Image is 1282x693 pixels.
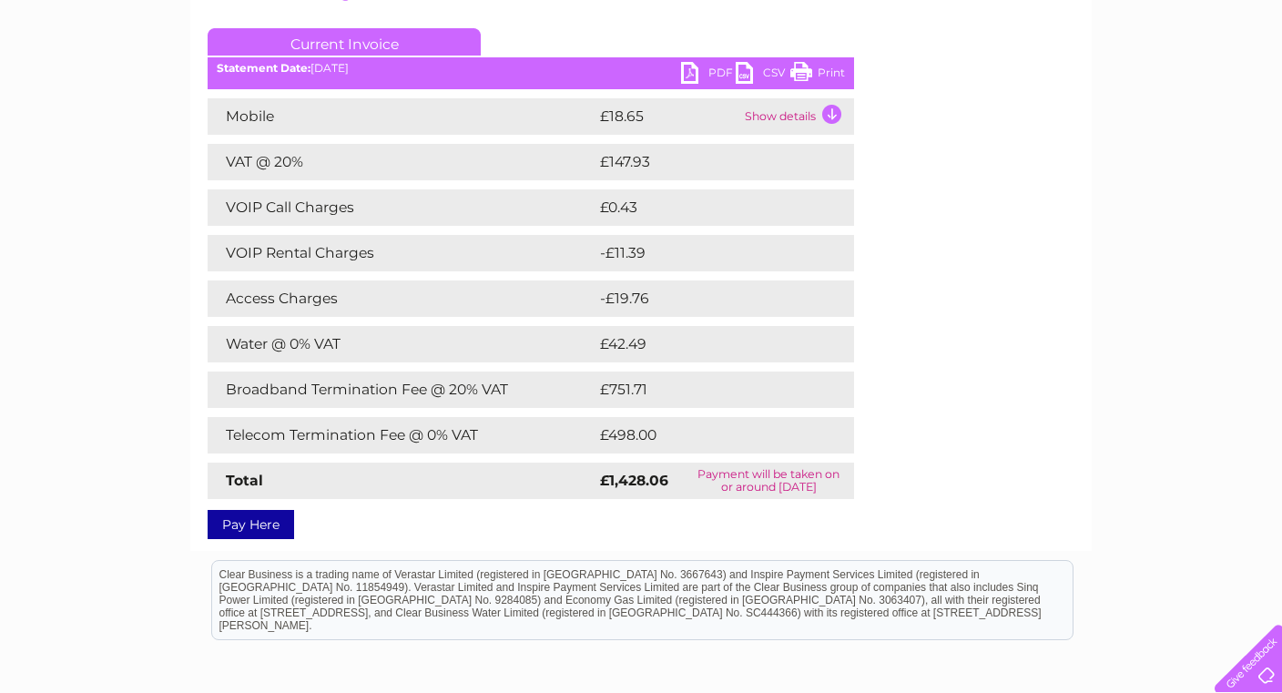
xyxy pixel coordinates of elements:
td: £0.43 [595,189,811,226]
td: VAT @ 20% [208,144,595,180]
td: Show details [740,98,854,135]
a: Contact [1161,77,1206,91]
td: Broadband Termination Fee @ 20% VAT [208,372,595,408]
td: Water @ 0% VAT [208,326,595,362]
a: Energy [1007,77,1047,91]
td: £751.71 [595,372,819,408]
a: 0333 014 3131 [939,9,1064,32]
td: -£19.76 [595,280,819,317]
div: [DATE] [208,62,854,75]
td: Telecom Termination Fee @ 0% VAT [208,417,595,454]
td: £498.00 [595,417,822,454]
b: Statement Date: [217,61,310,75]
td: £42.49 [595,326,818,362]
td: VOIP Rental Charges [208,235,595,271]
a: Telecoms [1058,77,1113,91]
a: Print [790,62,845,88]
a: CSV [736,62,790,88]
a: Log out [1222,77,1265,91]
td: Access Charges [208,280,595,317]
a: Water [961,77,996,91]
td: VOIP Call Charges [208,189,595,226]
td: £147.93 [595,144,819,180]
strong: Total [226,472,263,489]
td: £18.65 [595,98,740,135]
div: Clear Business is a trading name of Verastar Limited (registered in [GEOGRAPHIC_DATA] No. 3667643... [212,10,1073,88]
a: PDF [681,62,736,88]
td: Mobile [208,98,595,135]
a: Pay Here [208,510,294,539]
td: Payment will be taken on or around [DATE] [683,463,854,499]
strong: £1,428.06 [600,472,668,489]
a: Blog [1124,77,1150,91]
td: -£11.39 [595,235,817,271]
img: logo.png [45,47,137,103]
a: Current Invoice [208,28,481,56]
